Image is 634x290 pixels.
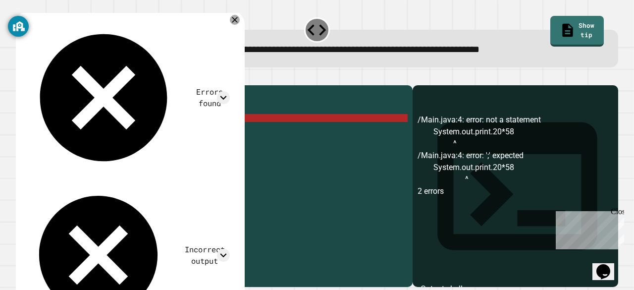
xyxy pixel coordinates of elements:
div: /Main.java:4: error: not a statement System.out.print.20*58 ^ /Main.java:4: error: ';' expected S... [418,114,613,287]
a: Show tip [550,16,604,47]
iframe: chat widget [552,207,624,249]
iframe: chat widget [592,250,624,280]
div: Chat with us now!Close [4,4,68,63]
div: Incorrect output [179,244,229,267]
div: Errors found [190,86,230,109]
button: GoGuardian Privacy Information [8,16,29,37]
